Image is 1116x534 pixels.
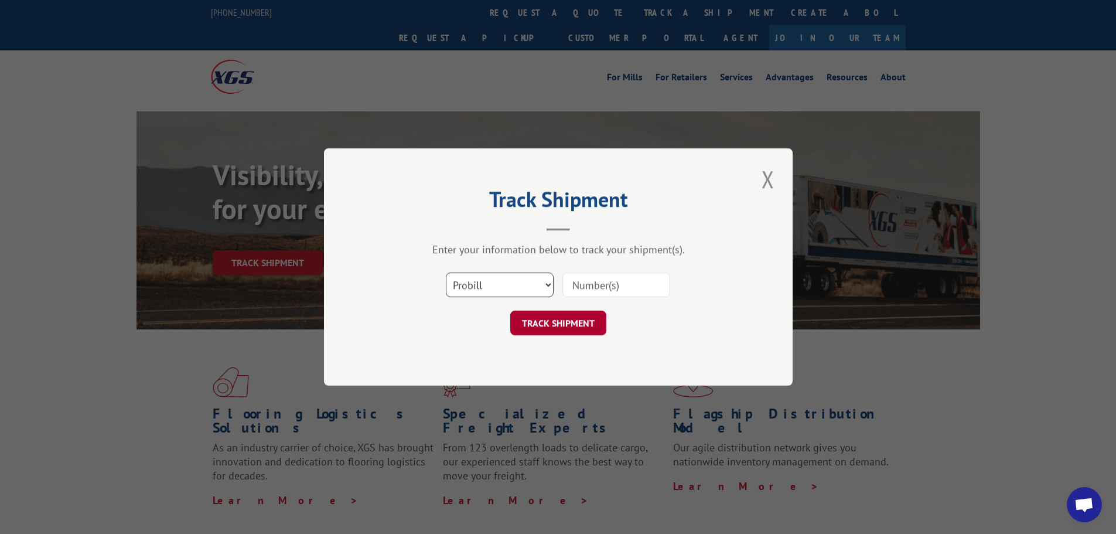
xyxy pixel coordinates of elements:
button: Close modal [758,163,778,195]
h2: Track Shipment [383,191,734,213]
input: Number(s) [562,273,670,297]
div: Enter your information below to track your shipment(s). [383,243,734,256]
button: TRACK SHIPMENT [510,311,606,335]
a: Open chat [1067,487,1102,522]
